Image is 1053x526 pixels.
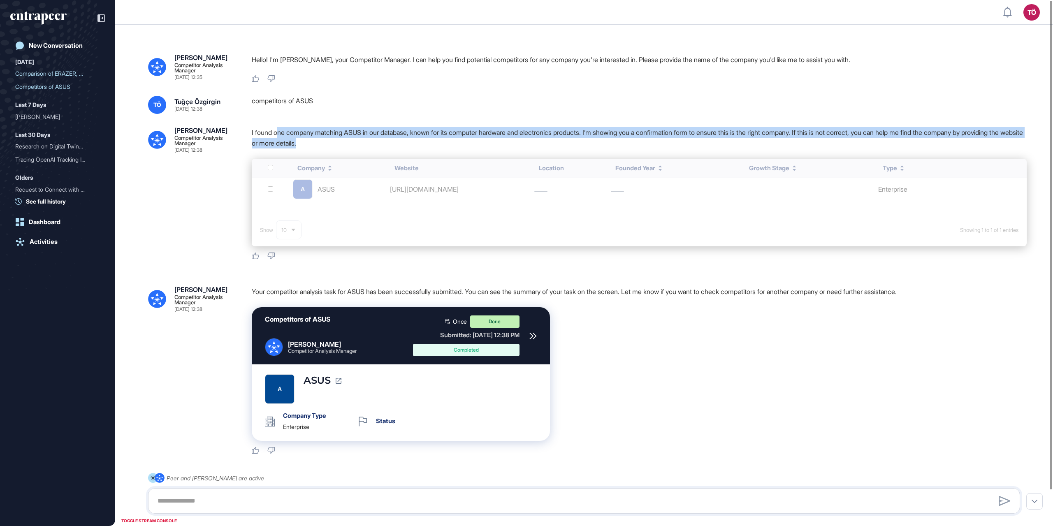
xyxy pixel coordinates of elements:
div: Activities [30,238,58,246]
div: Last 30 Days [15,130,50,140]
div: Submitted: [DATE] 12:38 PM [413,331,520,339]
div: Competitor Analysis Manager [174,135,239,146]
div: Competitors of ASUS [15,80,93,93]
div: [PERSON_NAME] [288,341,357,348]
div: [PERSON_NAME] [174,286,227,293]
div: Tracing OpenAI Tracking Information [15,153,100,166]
p: Hello! I'm [PERSON_NAME], your Competitor Manager. I can help you find potential competitors for ... [252,54,1027,65]
div: Research on Digital Twins... [15,140,93,153]
div: Competitors of ASUS [15,80,100,93]
a: See full history [15,197,105,206]
div: Last 7 Days [15,100,46,110]
div: Company Type [283,412,326,420]
div: [DATE] [15,57,34,67]
div: Dashboard [29,218,60,226]
div: Request to Connect with Nova [15,183,100,196]
span: TÖ [153,102,161,108]
div: [DATE] 12:38 [174,148,202,153]
p: Your competitor analysis task for ASUS has been successfully submitted. You can see the summary o... [252,286,1027,297]
div: Competitors of ASUS [265,315,330,323]
div: Olders [15,173,33,183]
div: competitors of ASUS [252,96,1027,114]
a: Activities [10,234,105,250]
a: New Conversation [10,37,105,54]
div: New Conversation [29,42,83,49]
div: Status [376,417,395,425]
button: TÖ [1023,4,1040,21]
div: [PERSON_NAME] [174,54,227,61]
div: Completed [419,348,513,352]
div: Research on Digital Twins News from April 2025 to Present [15,140,100,153]
div: Enterprise [283,423,309,431]
div: Tuğçe Özgirgin [174,98,220,105]
div: [DATE] 12:38 [174,307,202,312]
div: entrapeer-logo [10,12,67,25]
div: [PERSON_NAME] [15,110,93,123]
div: Peer and [PERSON_NAME] are active [167,473,264,483]
div: ASUS [304,374,341,386]
div: Comparison of ERAZER, ASUS, and Razer Gaming Brands [15,67,100,80]
div: Competitor Analysis Manager [174,294,239,305]
div: [DATE] 12:35 [174,75,202,80]
div: Competitor Analysis Manager [174,63,239,73]
span: Once [453,319,467,324]
div: Nash [15,110,100,123]
span: See full history [26,197,66,206]
div: Request to Connect with N... [15,183,93,196]
div: A [278,384,282,394]
div: Tracing OpenAI Tracking I... [15,153,93,166]
p: I found one company matching ASUS in our database, known for its computer hardware and electronic... [252,127,1027,148]
div: TOGGLE STREAM CONSOLE [119,516,179,526]
div: Comparison of ERAZER, ASU... [15,67,93,80]
div: [PERSON_NAME] [174,127,227,134]
div: Done [470,315,520,328]
div: [DATE] 12:38 [174,107,202,111]
a: Dashboard [10,214,105,230]
div: Competitor Analysis Manager [288,348,357,354]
